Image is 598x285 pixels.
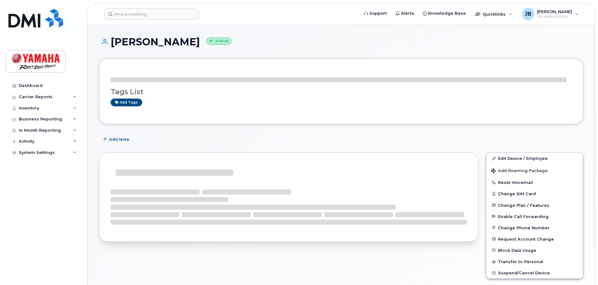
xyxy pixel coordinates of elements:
button: Change SIM Card [486,188,583,199]
button: Block Data Usage [486,245,583,256]
button: Suspend/Cancel Device [486,267,583,278]
button: Enable Call Forwarding [486,211,583,222]
span: Suspend/Cancel Device [498,271,550,275]
span: Add Roaming Package [491,168,548,174]
span: Add Note [109,136,129,142]
button: Add Note [99,134,135,145]
a: Edit Device / Employee [486,153,583,164]
span: Change Plan / Features [498,203,549,207]
button: Change Plan / Features [486,200,583,211]
h3: Tags List [111,88,572,96]
button: Change Phone Number [486,222,583,233]
span: Enable Call Forwarding [498,214,549,219]
button: Add Roaming Package [486,164,583,177]
button: Request Account Change [486,233,583,245]
small: Active [206,38,232,45]
button: Reset Voicemail [486,177,583,188]
button: Transfer to Personal [486,256,583,267]
a: Add tags [111,99,142,106]
h1: [PERSON_NAME] [99,36,583,47]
